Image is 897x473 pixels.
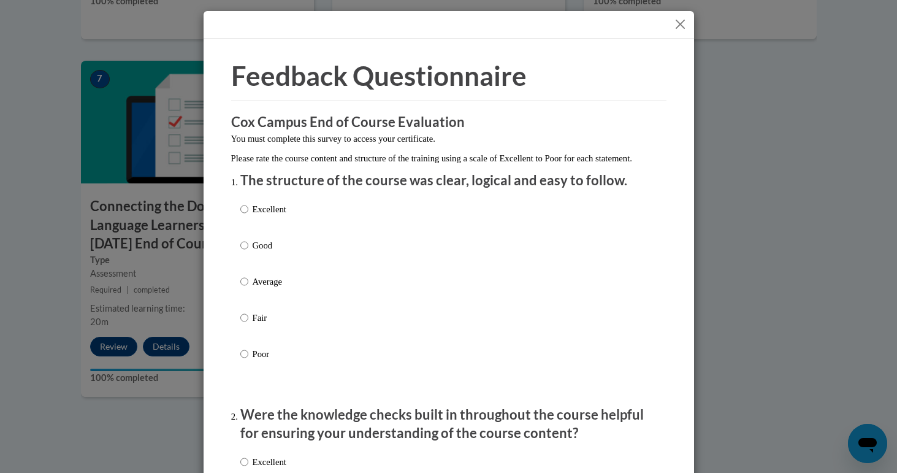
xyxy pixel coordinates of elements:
[240,406,657,444] p: Were the knowledge checks built in throughout the course helpful for ensuring your understanding ...
[253,347,286,361] p: Poor
[253,311,286,325] p: Fair
[253,275,286,288] p: Average
[253,239,286,252] p: Good
[240,171,657,190] p: The structure of the course was clear, logical and easy to follow.
[240,455,248,469] input: Excellent
[240,202,248,216] input: Excellent
[253,455,286,469] p: Excellent
[231,60,527,91] span: Feedback Questionnaire
[240,311,248,325] input: Fair
[231,113,666,132] h3: Cox Campus End of Course Evaluation
[231,152,666,165] p: Please rate the course content and structure of the training using a scale of Excellent to Poor f...
[240,347,248,361] input: Poor
[240,275,248,288] input: Average
[240,239,248,252] input: Good
[231,132,666,145] p: You must complete this survey to access your certificate.
[253,202,286,216] p: Excellent
[673,17,688,32] button: Close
